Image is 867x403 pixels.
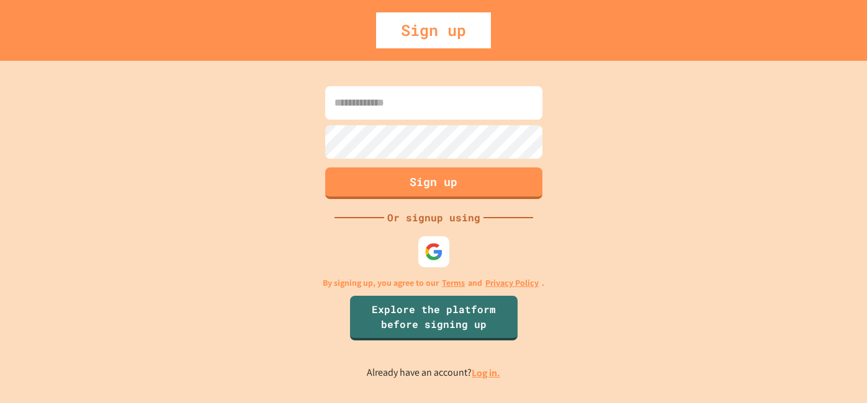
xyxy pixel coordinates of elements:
[485,277,539,290] a: Privacy Policy
[442,277,465,290] a: Terms
[425,242,443,261] img: google-icon.svg
[350,296,518,340] a: Explore the platform before signing up
[384,210,483,225] div: Or signup using
[367,365,500,381] p: Already have an account?
[325,167,542,199] button: Sign up
[472,366,500,379] a: Log in.
[323,277,544,290] p: By signing up, you agree to our and .
[376,12,491,48] div: Sign up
